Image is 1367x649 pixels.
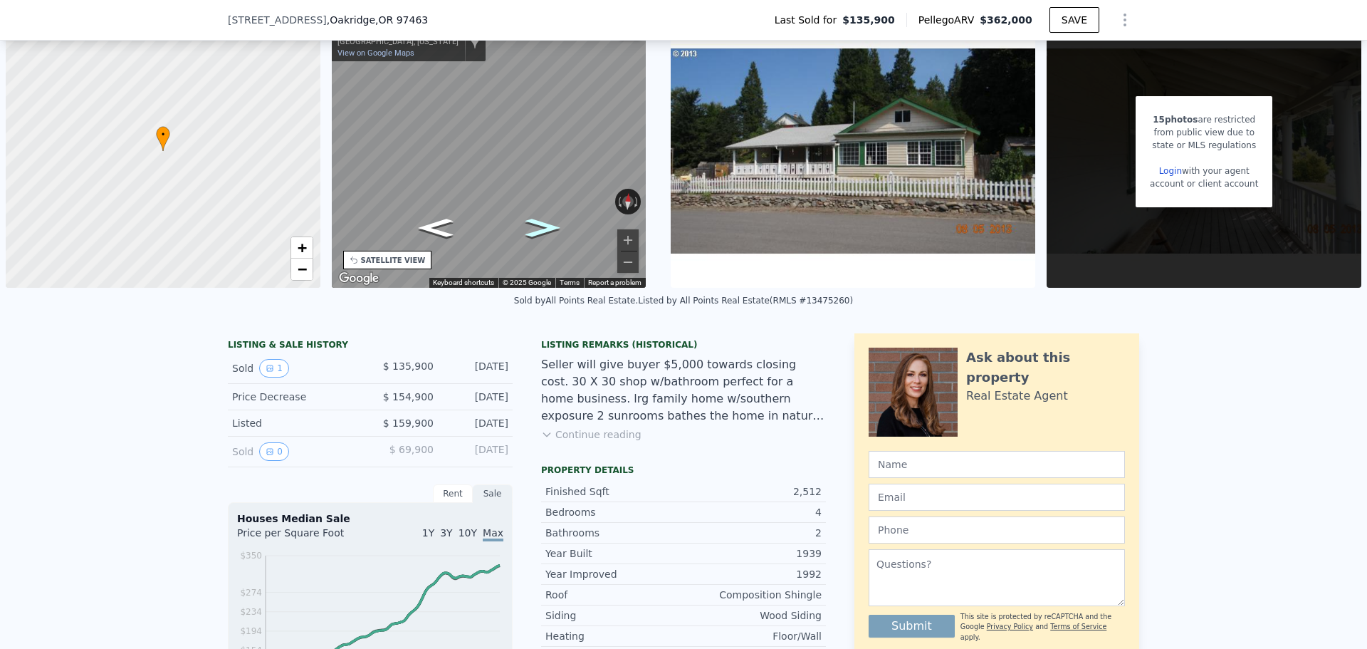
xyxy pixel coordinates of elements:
[966,348,1125,388] div: Ask about this property
[545,608,683,623] div: Siding
[545,484,683,499] div: Finished Sqft
[470,33,480,49] a: Show location on map
[1050,623,1106,630] a: Terms of Service
[869,451,1125,478] input: Name
[1159,166,1182,176] a: Login
[514,296,639,306] div: Sold by All Points Real Estate .
[332,14,646,288] div: Map
[869,484,1125,511] input: Email
[918,13,980,27] span: Pellego ARV
[232,416,359,430] div: Listed
[259,359,289,378] button: View historical data
[422,527,434,539] span: 1Y
[1049,7,1099,33] button: SAVE
[335,269,382,288] a: Open this area in Google Maps (opens a new window)
[403,214,467,242] path: Go West, Willamette Way
[232,390,359,404] div: Price Decrease
[459,527,477,539] span: 10Y
[383,391,434,403] span: $ 154,900
[671,14,1035,288] img: Sale: 99591073 Parcel: 79131432
[869,615,955,638] button: Submit
[545,505,683,519] div: Bedrooms
[297,260,306,278] span: −
[335,269,382,288] img: Google
[259,442,289,461] button: View historical data
[545,567,683,581] div: Year Improved
[510,214,574,242] path: Go East, Willamette Way
[541,464,826,476] div: Property details
[240,551,262,561] tspan: $350
[383,360,434,372] span: $ 135,900
[337,37,459,46] div: [GEOGRAPHIC_DATA], [US_STATE]
[291,237,313,259] a: Zoom in
[560,279,580,286] a: Terms (opens in new tab)
[1150,113,1258,126] div: are restricted
[383,417,434,429] span: $ 159,900
[869,516,1125,544] input: Phone
[327,13,428,27] span: , Oakridge
[545,546,683,561] div: Year Built
[433,484,473,503] div: Rent
[375,14,428,26] span: , OR 97463
[445,442,508,461] div: [DATE]
[440,527,452,539] span: 3Y
[617,229,639,251] button: Zoom in
[389,444,434,455] span: $ 69,900
[445,416,508,430] div: [DATE]
[545,526,683,540] div: Bathrooms
[617,251,639,273] button: Zoom out
[433,278,494,288] button: Keyboard shortcuts
[541,427,641,442] button: Continue reading
[683,505,822,519] div: 4
[291,259,313,280] a: Zoom out
[842,13,895,27] span: $135,900
[445,390,508,404] div: [DATE]
[683,546,822,561] div: 1939
[503,279,551,286] span: © 2025 Google
[683,526,822,540] div: 2
[683,567,822,581] div: 1992
[541,356,826,425] div: Seller will give buyer $5,000 towards closing cost. 30 X 30 shop w/bathroom perfect for a home bu...
[1150,177,1258,190] div: account or client account
[237,526,370,549] div: Price per Square Foot
[622,188,634,214] button: Reset the view
[240,607,262,617] tspan: $234
[473,484,513,503] div: Sale
[297,239,306,256] span: +
[232,442,359,461] div: Sold
[361,255,426,266] div: SATELLITE VIEW
[1153,115,1198,125] span: 15 photos
[1111,6,1139,34] button: Show Options
[240,588,262,598] tspan: $274
[638,296,853,306] div: Listed by All Points Real Estate (RMLS #13475260)
[332,14,646,288] div: Street View
[240,626,262,636] tspan: $194
[683,484,822,499] div: 2,512
[156,126,170,151] div: •
[960,612,1125,643] div: This site is protected by reCAPTCHA and the Google and apply.
[987,623,1033,630] a: Privacy Policy
[237,512,503,526] div: Houses Median Sale
[156,128,170,141] span: •
[683,608,822,623] div: Wood Siding
[966,388,1068,405] div: Real Estate Agent
[1150,139,1258,152] div: state or MLS regulations
[1182,166,1250,176] span: with your agent
[775,13,843,27] span: Last Sold for
[541,339,826,351] div: Listing Remarks (Historical)
[228,339,513,353] div: LISTING & SALE HISTORY
[683,588,822,602] div: Composition Shingle
[483,527,503,541] span: Max
[588,279,641,286] a: Report a problem
[1150,126,1258,139] div: from public view due to
[634,189,641,214] button: Rotate clockwise
[683,629,822,643] div: Floor/Wall
[615,189,623,214] button: Rotate counterclockwise
[445,359,508,378] div: [DATE]
[545,588,683,602] div: Roof
[337,48,414,58] a: View on Google Maps
[980,14,1032,26] span: $362,000
[545,629,683,643] div: Heating
[228,13,327,27] span: [STREET_ADDRESS]
[232,359,359,378] div: Sold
